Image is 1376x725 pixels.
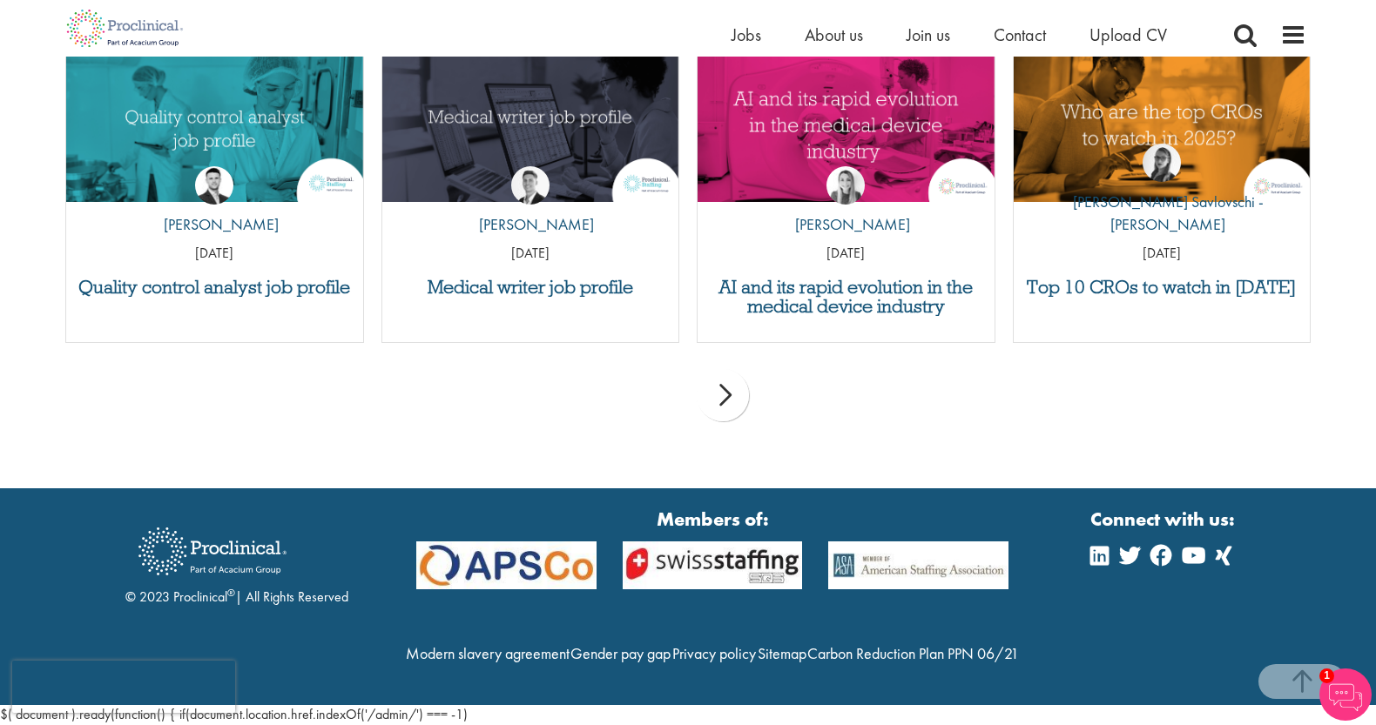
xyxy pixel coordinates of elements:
img: AI and Its Impact on the Medical Device Industry | Proclinical [698,48,995,202]
img: Proclinical Recruitment [125,515,300,587]
iframe: reCAPTCHA [12,661,235,713]
p: [PERSON_NAME] [782,213,910,236]
a: Link to a post [66,48,363,202]
p: [PERSON_NAME] [466,213,594,236]
a: Top 10 CROs to watch in [DATE] [1022,278,1302,297]
a: Hannah Burke [PERSON_NAME] [782,166,910,245]
img: Medical writer job profile [382,48,679,202]
a: About us [805,23,863,46]
img: APSCo [403,541,610,589]
a: Upload CV [1089,23,1167,46]
img: quality control analyst job profile [66,48,363,202]
a: Jobs [732,23,761,46]
img: Joshua Godden [195,166,233,205]
p: [PERSON_NAME] [151,213,279,236]
p: [DATE] [66,244,363,264]
div: next [697,369,749,421]
span: 1 [1319,668,1334,683]
img: George Watson [511,166,550,205]
a: George Watson [PERSON_NAME] [466,166,594,245]
a: Carbon Reduction Plan PPN 06/21 [807,643,1019,663]
a: Link to a post [382,48,679,202]
p: [DATE] [698,244,995,264]
a: Gender pay gap [570,643,671,663]
a: Quality control analyst job profile [75,278,354,297]
p: [DATE] [1014,244,1311,264]
p: [DATE] [382,244,679,264]
img: Chatbot [1319,668,1372,721]
p: [PERSON_NAME] Savlovschi - [PERSON_NAME] [1014,191,1311,235]
img: APSCo [815,541,1022,589]
a: Link to a post [698,48,995,202]
a: Sitemap [758,643,806,663]
a: Modern slavery agreement [406,643,570,663]
img: Theodora Savlovschi - Wicks [1143,144,1181,182]
a: Joshua Godden [PERSON_NAME] [151,166,279,245]
a: Join us [907,23,950,46]
a: Contact [994,23,1046,46]
a: AI and its rapid evolution in the medical device industry [706,278,986,316]
img: Hannah Burke [826,166,865,205]
div: © 2023 Proclinical | All Rights Reserved [125,514,348,608]
a: Medical writer job profile [391,278,671,297]
sup: ® [227,586,235,600]
a: Privacy policy [672,643,756,663]
strong: Members of: [416,506,1008,533]
a: Theodora Savlovschi - Wicks [PERSON_NAME] Savlovschi - [PERSON_NAME] [1014,144,1311,244]
img: APSCo [610,541,816,589]
strong: Connect with us: [1090,506,1238,533]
